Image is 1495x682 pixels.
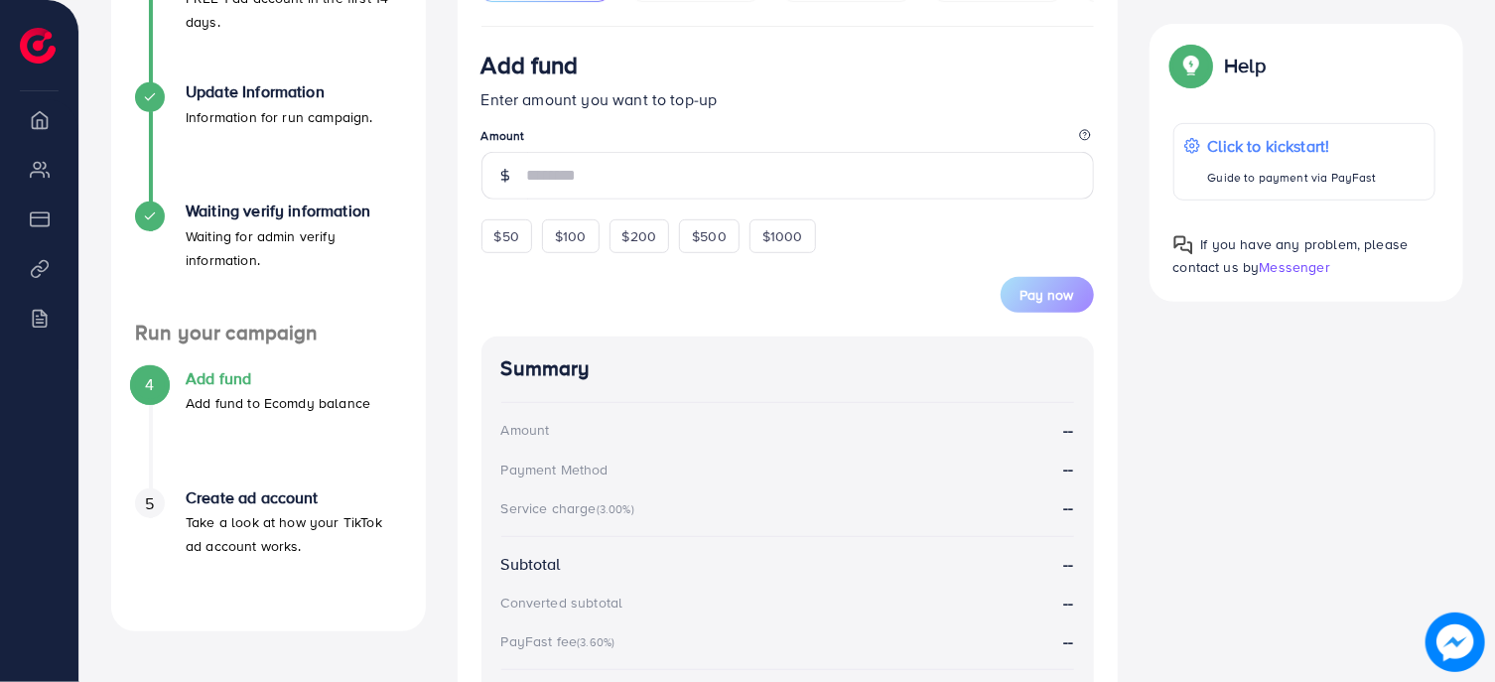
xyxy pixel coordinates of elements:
[111,488,426,608] li: Create ad account
[145,492,154,515] span: 5
[577,634,614,650] small: (3.60%)
[1173,235,1193,255] img: Popup guide
[481,87,1094,111] p: Enter amount you want to top-up
[145,373,154,396] span: 4
[186,224,402,272] p: Waiting for admin verify information.
[501,460,609,479] div: Payment Method
[186,202,402,220] h4: Waiting verify information
[1208,134,1377,158] p: Click to kickstart!
[597,501,634,517] small: (3.00%)
[1063,630,1073,652] strong: --
[1063,553,1073,576] strong: --
[1063,458,1073,480] strong: --
[111,202,426,321] li: Waiting verify information
[111,321,426,345] h4: Run your campaign
[111,369,426,488] li: Add fund
[501,593,623,613] div: Converted subtotal
[186,510,402,558] p: Take a look at how your TikTok ad account works.
[1426,613,1485,672] img: image
[501,498,640,518] div: Service charge
[1020,285,1074,305] span: Pay now
[1225,54,1267,77] p: Help
[1208,166,1377,190] p: Guide to payment via PayFast
[1173,234,1409,277] span: If you have any problem, please contact us by
[186,488,402,507] h4: Create ad account
[762,226,803,246] span: $1000
[186,82,373,101] h4: Update Information
[1063,496,1073,518] strong: --
[111,82,426,202] li: Update Information
[501,356,1074,381] h4: Summary
[494,226,519,246] span: $50
[501,631,621,651] div: PayFast fee
[622,226,657,246] span: $200
[186,369,370,388] h4: Add fund
[186,391,370,415] p: Add fund to Ecomdy balance
[555,226,587,246] span: $100
[1260,257,1330,277] span: Messenger
[186,105,373,129] p: Information for run campaign.
[1173,48,1209,83] img: Popup guide
[481,127,1094,152] legend: Amount
[692,226,727,246] span: $500
[1001,277,1094,313] button: Pay now
[20,28,56,64] img: logo
[1063,419,1073,442] strong: --
[1063,592,1073,614] strong: --
[501,420,550,440] div: Amount
[501,553,561,576] div: Subtotal
[481,51,579,79] h3: Add fund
